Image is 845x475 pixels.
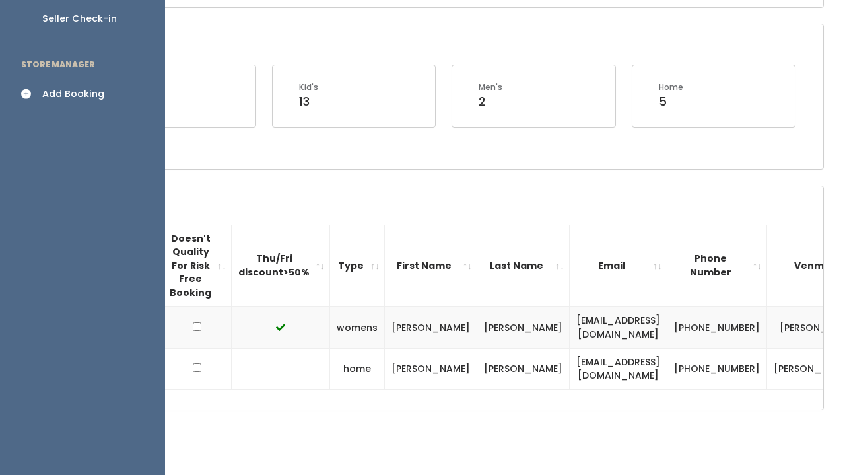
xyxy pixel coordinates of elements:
th: Last Name: activate to sort column ascending [477,225,570,307]
td: [PHONE_NUMBER] [667,348,767,389]
td: [PHONE_NUMBER] [667,307,767,348]
th: First Name: activate to sort column ascending [385,225,477,307]
th: Thu/Fri discount&gt;50%: activate to sort column ascending [232,225,330,307]
div: 2 [479,93,502,110]
div: 5 [659,93,683,110]
div: Kid's [299,81,318,93]
th: Type: activate to sort column ascending [330,225,385,307]
div: Add Booking [42,87,104,101]
div: Home [659,81,683,93]
div: Seller Check-in [42,12,117,26]
th: Email: activate to sort column ascending [570,225,667,307]
th: Doesn't Quality For Risk Free Booking : activate to sort column ascending [163,225,232,307]
td: [PERSON_NAME] [477,307,570,348]
td: home [330,348,385,389]
td: [EMAIL_ADDRESS][DOMAIN_NAME] [570,348,667,389]
td: [PERSON_NAME] [385,307,477,348]
div: 13 [299,93,318,110]
td: [PERSON_NAME] [477,348,570,389]
th: Phone Number: activate to sort column ascending [667,225,767,307]
div: Men's [479,81,502,93]
td: [EMAIL_ADDRESS][DOMAIN_NAME] [570,307,667,348]
td: [PERSON_NAME] [385,348,477,389]
td: womens [330,307,385,348]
